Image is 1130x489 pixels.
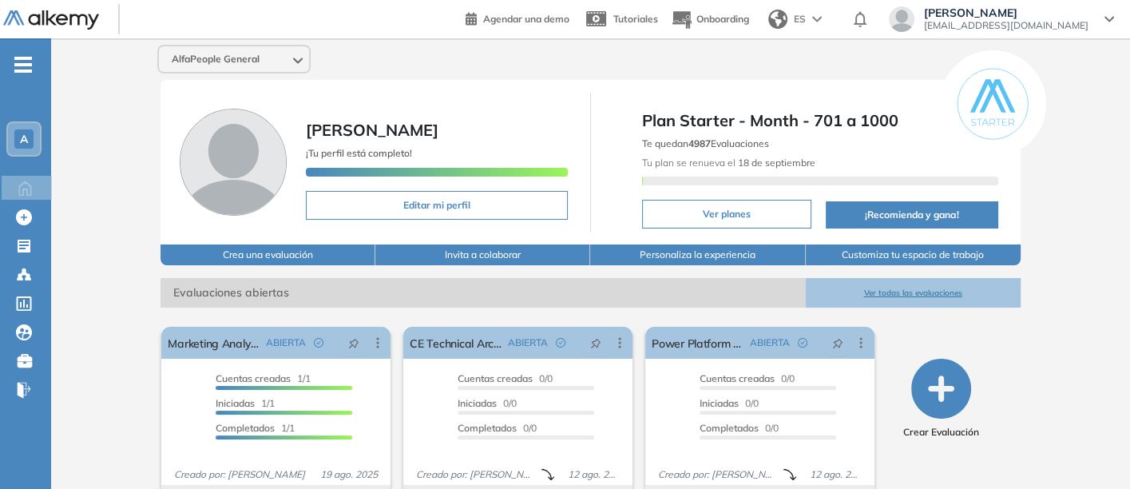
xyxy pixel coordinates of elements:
span: 0/0 [458,372,553,384]
span: 0/0 [700,372,795,384]
a: CE Technical Architect - [GEOGRAPHIC_DATA] [410,327,502,359]
span: 12 ago. 2025 [561,467,626,482]
span: Iniciadas [216,397,255,409]
span: Iniciadas [700,397,739,409]
button: Editar mi perfil [306,191,568,220]
button: Onboarding [671,2,749,37]
span: Completados [216,422,275,434]
img: arrow [812,16,822,22]
span: Creado por: [PERSON_NAME] [652,467,783,482]
span: Creado por: [PERSON_NAME] [168,467,311,482]
span: Cuentas creadas [216,372,291,384]
img: world [768,10,787,29]
a: Agendar una demo [466,8,569,27]
span: 19 ago. 2025 [314,467,384,482]
span: Creado por: [PERSON_NAME] [410,467,541,482]
span: 0/0 [458,397,517,409]
i: - [14,63,32,66]
button: Customiza tu espacio de trabajo [806,245,1021,265]
span: ABIERTA [508,336,548,350]
span: A [20,133,28,145]
span: [EMAIL_ADDRESS][DOMAIN_NAME] [924,19,1088,32]
img: Foto de perfil [180,109,287,216]
span: Onboarding [696,13,749,25]
span: Crear Evaluación [903,425,979,439]
span: pushpin [348,336,359,349]
span: Iniciadas [458,397,497,409]
span: 1/1 [216,397,275,409]
span: pushpin [832,336,843,349]
button: pushpin [336,330,371,356]
span: ES [794,12,806,26]
span: [PERSON_NAME] [924,6,1088,19]
span: 1/1 [216,372,311,384]
span: Cuentas creadas [700,372,775,384]
a: Power Platform Developer - [GEOGRAPHIC_DATA] [652,327,743,359]
span: Evaluaciones abiertas [161,278,805,308]
button: Crea una evaluación [161,245,375,265]
span: Completados [458,422,517,434]
b: 18 de septiembre [735,157,815,169]
span: Tutoriales [613,13,658,25]
button: pushpin [820,330,855,356]
span: ABIERTA [750,336,790,350]
span: 0/0 [458,422,537,434]
span: check-circle [556,338,565,348]
button: Invita a colaborar [375,245,590,265]
span: Completados [700,422,759,434]
button: Ver todas las evaluaciones [806,278,1021,308]
button: pushpin [578,330,613,356]
img: Logo [3,10,99,30]
span: ABIERTA [266,336,306,350]
span: [PERSON_NAME] [306,120,438,140]
b: 4987 [688,137,711,149]
span: Agendar una demo [483,13,569,25]
span: Cuentas creadas [458,372,533,384]
button: Ver planes [642,200,811,229]
span: 1/1 [216,422,295,434]
span: ¡Tu perfil está completo! [306,147,412,159]
span: 12 ago. 2025 [803,467,868,482]
span: check-circle [314,338,323,348]
span: pushpin [590,336,601,349]
span: 0/0 [700,397,759,409]
a: Marketing Analyst - [GEOGRAPHIC_DATA] [168,327,260,359]
button: Personaliza la experiencia [590,245,805,265]
span: check-circle [798,338,807,348]
button: ¡Recomienda y gana! [826,201,998,229]
button: Crear Evaluación [903,359,979,439]
span: Tu plan se renueva el [642,157,815,169]
span: Plan Starter - Month - 701 a 1000 [642,109,998,133]
span: Te quedan Evaluaciones [642,137,769,149]
span: AlfaPeople General [172,53,260,66]
span: 0/0 [700,422,779,434]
